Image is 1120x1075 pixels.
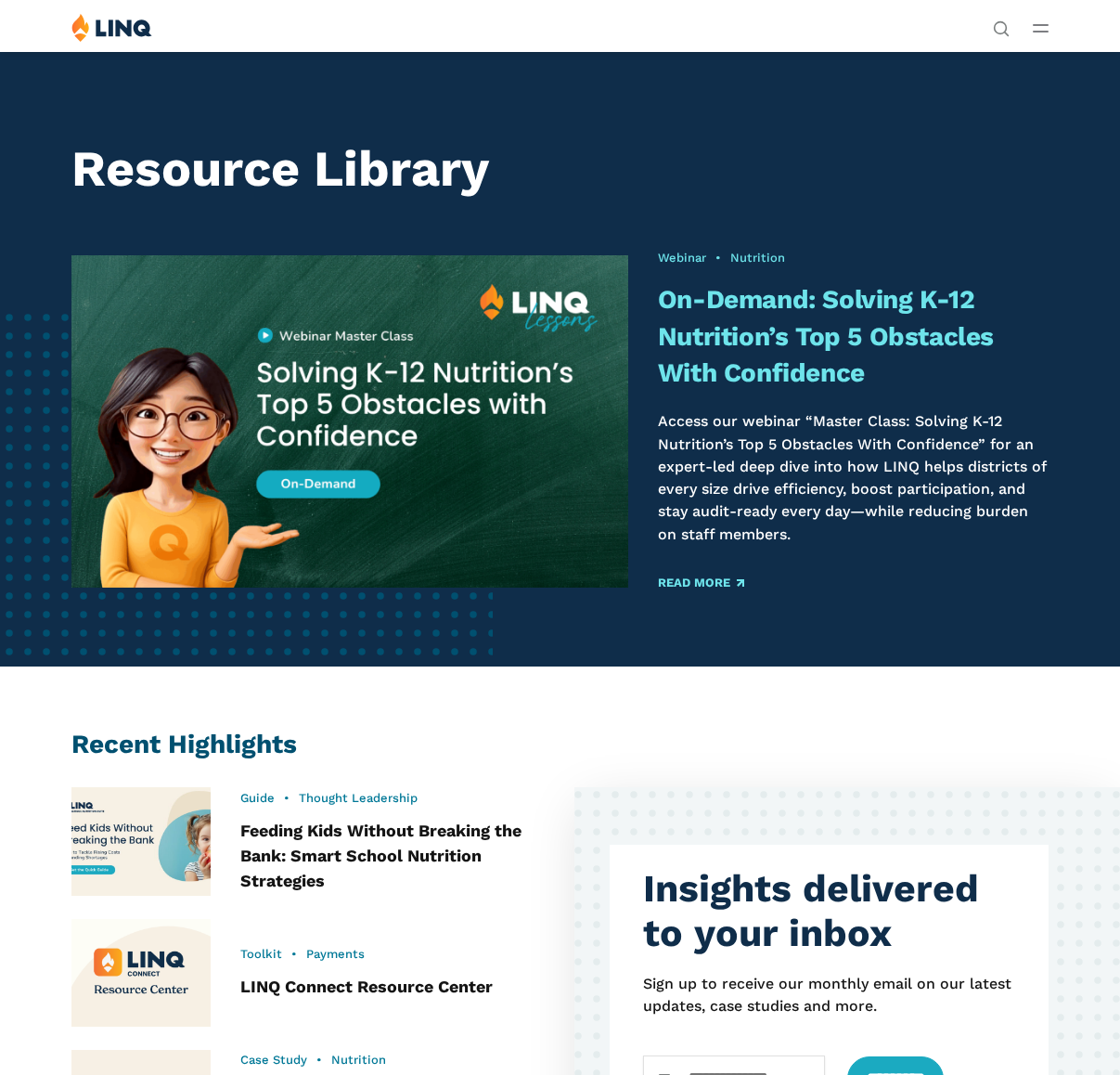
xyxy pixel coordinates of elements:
[71,726,1049,763] h2: Recent Highlights
[240,1052,547,1069] div: •
[643,973,1015,1018] p: Sign up to receive our monthly email on our latest updates, case studies and more.
[730,251,785,265] a: Nutrition
[658,410,1049,546] p: Access our webinar “Master Class: Solving K-12 Nutrition’s Top 5 Obstacles With Confidence” for a...
[240,947,282,961] a: Toolkit
[306,947,365,961] a: Payments
[993,19,1010,35] button: Open Search Bar
[240,791,275,805] a: Guide
[240,1053,307,1067] a: Case Study
[71,919,211,1027] img: LINQ Connect Resource Center
[71,787,211,895] img: Feeding Kids without Breaking the Bank
[658,251,706,265] a: Webinar
[299,791,418,805] a: Thought Leadership
[240,790,547,807] div: •
[240,977,493,996] a: LINQ Connect Resource Center
[643,867,1015,954] h4: Insights delivered to your inbox
[1033,18,1049,38] button: Open Main Menu
[331,1053,386,1067] a: Nutrition
[71,140,1049,198] h1: Resource Library
[240,821,521,890] a: Feeding Kids Without Breaking the Bank: Smart School Nutrition Strategies
[240,946,547,963] div: •
[658,284,994,389] a: On-Demand: Solving K-12 Nutrition’s Top 5 Obstacles With Confidence
[993,13,1010,35] nav: Utility Navigation
[658,576,744,589] a: Read More
[658,250,1049,266] div: •
[71,13,152,42] img: LINQ | K‑12 Software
